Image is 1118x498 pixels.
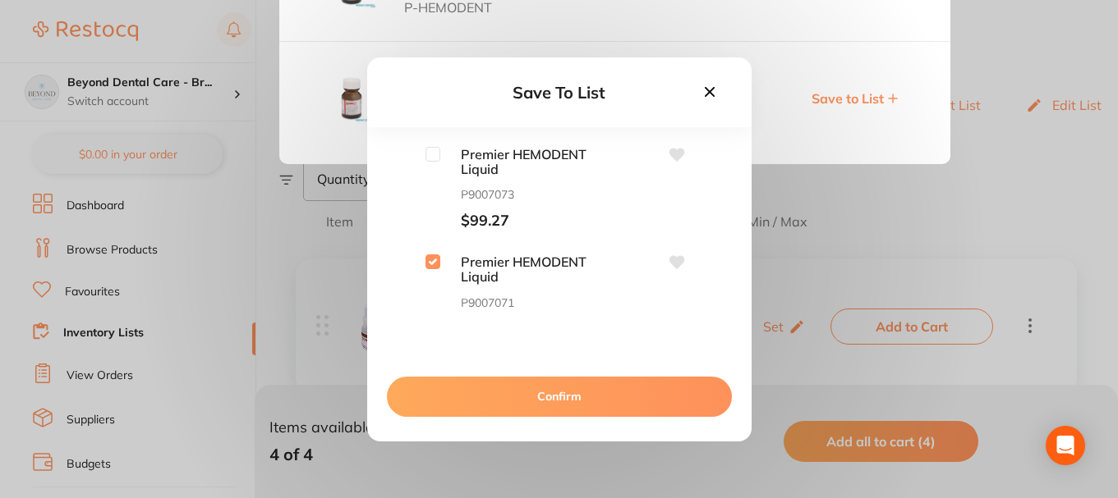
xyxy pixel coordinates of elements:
span: $99.27 [440,212,605,230]
span: Premier HEMODENT Liquid [440,254,605,285]
span: P9007073 [440,188,605,201]
span: Premier HEMODENT Liquid [440,147,605,177]
div: Open Intercom Messenger [1046,426,1085,465]
span: P9007071 [440,296,605,309]
span: Save To List [513,82,605,103]
button: Confirm [387,377,732,416]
